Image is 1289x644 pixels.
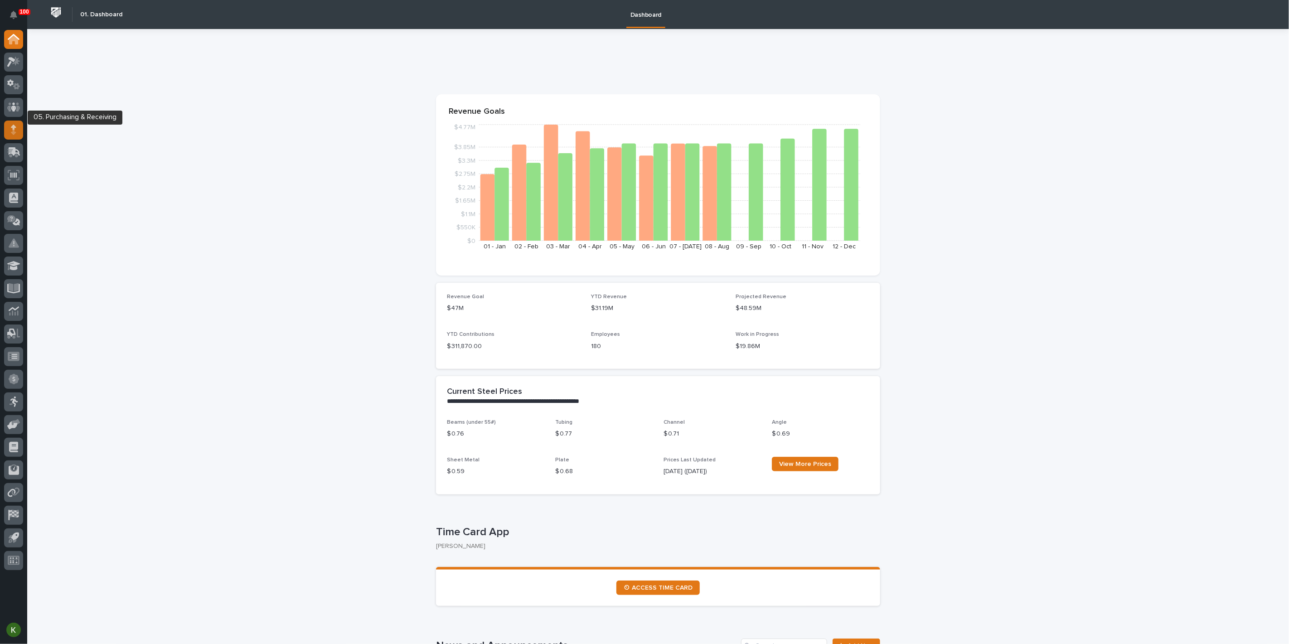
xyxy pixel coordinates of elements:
span: ⏲ ACCESS TIME CARD [624,585,693,591]
p: $ 0.76 [447,429,544,439]
p: Revenue Goals [449,107,867,117]
span: YTD Contributions [447,332,494,337]
text: 08 - Aug [705,243,730,250]
p: [DATE] ([DATE]) [664,467,761,476]
text: 06 - Jun [642,243,666,250]
span: Angle [772,420,787,425]
p: [PERSON_NAME] [436,542,873,550]
img: Workspace Logo [48,4,64,21]
p: Time Card App [436,526,877,539]
span: Plate [555,457,569,463]
text: 07 - [DATE] [669,243,702,250]
span: Employees [591,332,620,337]
h2: Current Steel Prices [447,387,522,397]
button: Notifications [4,5,23,24]
p: $47M [447,304,581,313]
text: 12 - Dec [833,243,856,250]
a: ⏲ ACCESS TIME CARD [616,581,700,595]
tspan: $1.65M [455,198,475,204]
span: Beams (under 55#) [447,420,496,425]
p: $31.19M [591,304,725,313]
tspan: $3.85M [454,144,475,150]
span: Prices Last Updated [664,457,716,463]
p: $ 0.68 [555,467,653,476]
text: 03 - Mar [547,243,571,250]
text: 05 - May [610,243,635,250]
p: $ 0.59 [447,467,544,476]
p: $ 0.69 [772,429,869,439]
p: $19.86M [736,342,869,351]
tspan: $1.1M [461,211,475,218]
p: 100 [20,9,29,15]
p: $ 311,870.00 [447,342,581,351]
span: View More Prices [779,461,831,467]
text: 09 - Sep [737,243,762,250]
p: $ 0.71 [664,429,761,439]
tspan: $2.75M [455,171,475,177]
h2: 01. Dashboard [80,11,122,19]
p: $ 0.77 [555,429,653,439]
tspan: $2.2M [458,184,475,191]
span: Revenue Goal [447,294,484,300]
p: 180 [591,342,725,351]
text: 11 - Nov [802,243,824,250]
tspan: $4.77M [454,124,475,131]
a: View More Prices [772,457,838,471]
div: Notifications100 [11,11,23,25]
tspan: $550K [456,224,475,231]
text: 10 - Oct [770,243,792,250]
span: Sheet Metal [447,457,480,463]
span: Projected Revenue [736,294,786,300]
text: 02 - Feb [514,243,538,250]
span: Work in Progress [736,332,779,337]
tspan: $3.3M [458,158,475,164]
tspan: $0 [467,238,475,244]
span: YTD Revenue [591,294,627,300]
span: Channel [664,420,685,425]
button: users-avatar [4,620,23,639]
p: $48.59M [736,304,869,313]
span: Tubing [555,420,572,425]
text: 04 - Apr [578,243,602,250]
text: 01 - Jan [484,243,506,250]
